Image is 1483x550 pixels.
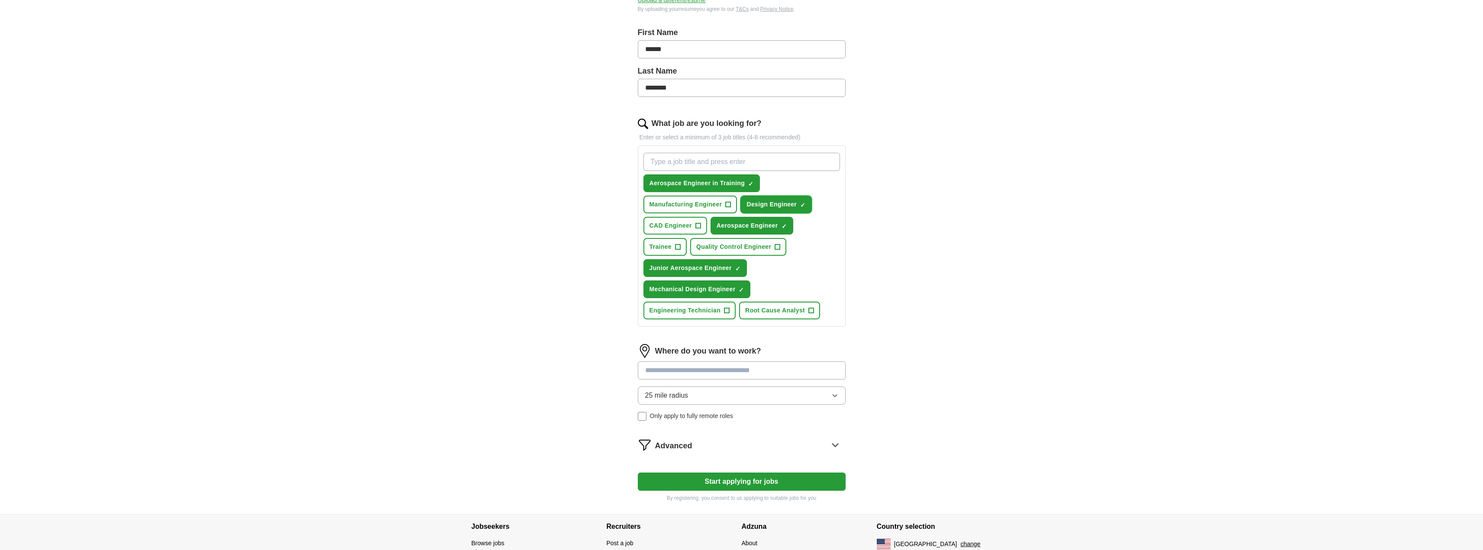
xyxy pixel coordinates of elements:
[638,5,846,13] div: By uploading your resume you agree to our and .
[877,539,891,549] img: US flag
[638,412,646,421] input: Only apply to fully remote roles
[649,285,736,294] span: Mechanical Design Engineer
[645,390,688,401] span: 25 mile radius
[643,217,707,235] button: CAD Engineer
[782,223,787,230] span: ✓
[711,217,793,235] button: Aerospace Engineer✓
[736,6,749,12] a: T&Cs
[746,200,797,209] span: Design Engineer
[649,264,732,273] span: Junior Aerospace Engineer
[649,200,722,209] span: Manufacturing Engineer
[742,540,758,547] a: About
[739,302,820,319] button: Root Cause Analyst
[735,265,740,272] span: ✓
[649,221,692,230] span: CAD Engineer
[643,280,751,298] button: Mechanical Design Engineer✓
[877,515,1012,539] h4: Country selection
[638,494,846,502] p: By registering, you consent to us applying to suitable jobs for you
[894,540,957,549] span: [GEOGRAPHIC_DATA]
[739,286,744,293] span: ✓
[655,345,761,357] label: Where do you want to work?
[638,438,652,452] img: filter
[638,27,846,39] label: First Name
[650,412,733,421] span: Only apply to fully remote roles
[638,119,648,129] img: search.png
[748,180,753,187] span: ✓
[960,540,980,549] button: change
[717,221,778,230] span: Aerospace Engineer
[800,202,805,209] span: ✓
[638,386,846,405] button: 25 mile radius
[638,133,846,142] p: Enter or select a minimum of 3 job titles (4-8 recommended)
[643,259,747,277] button: Junior Aerospace Engineer✓
[472,540,504,547] a: Browse jobs
[638,344,652,358] img: location.png
[740,196,812,213] button: Design Engineer✓
[649,306,721,315] span: Engineering Technician
[649,179,745,188] span: Aerospace Engineer in Training
[696,242,771,251] span: Quality Control Engineer
[643,302,736,319] button: Engineering Technician
[760,6,794,12] a: Privacy Notice
[638,473,846,491] button: Start applying for jobs
[643,238,687,256] button: Trainee
[638,65,846,77] label: Last Name
[607,540,633,547] a: Post a job
[649,242,672,251] span: Trainee
[643,174,760,192] button: Aerospace Engineer in Training✓
[652,118,762,129] label: What job are you looking for?
[643,153,840,171] input: Type a job title and press enter
[655,440,692,452] span: Advanced
[643,196,737,213] button: Manufacturing Engineer
[745,306,805,315] span: Root Cause Analyst
[690,238,786,256] button: Quality Control Engineer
